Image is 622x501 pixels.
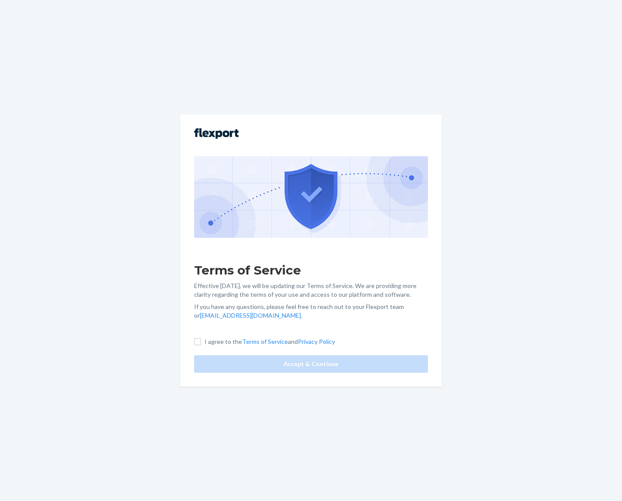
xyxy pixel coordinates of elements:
[205,337,335,346] p: I agree to the and
[194,302,428,320] p: If you have any questions, please feel free to reach out to your Flexport team or .
[194,355,428,373] button: Accept & Continue
[194,281,428,299] p: Effective [DATE], we will be updating our Terms of Service. We are providing more clarity regardi...
[194,128,239,139] img: Flexport logo
[194,338,201,345] input: I agree to theTerms of ServiceandPrivacy Policy
[194,156,428,237] img: GDPR Compliance
[242,338,288,345] a: Terms of Service
[200,312,301,319] a: [EMAIL_ADDRESS][DOMAIN_NAME]
[194,262,428,278] h1: Terms of Service
[298,338,335,345] a: Privacy Policy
